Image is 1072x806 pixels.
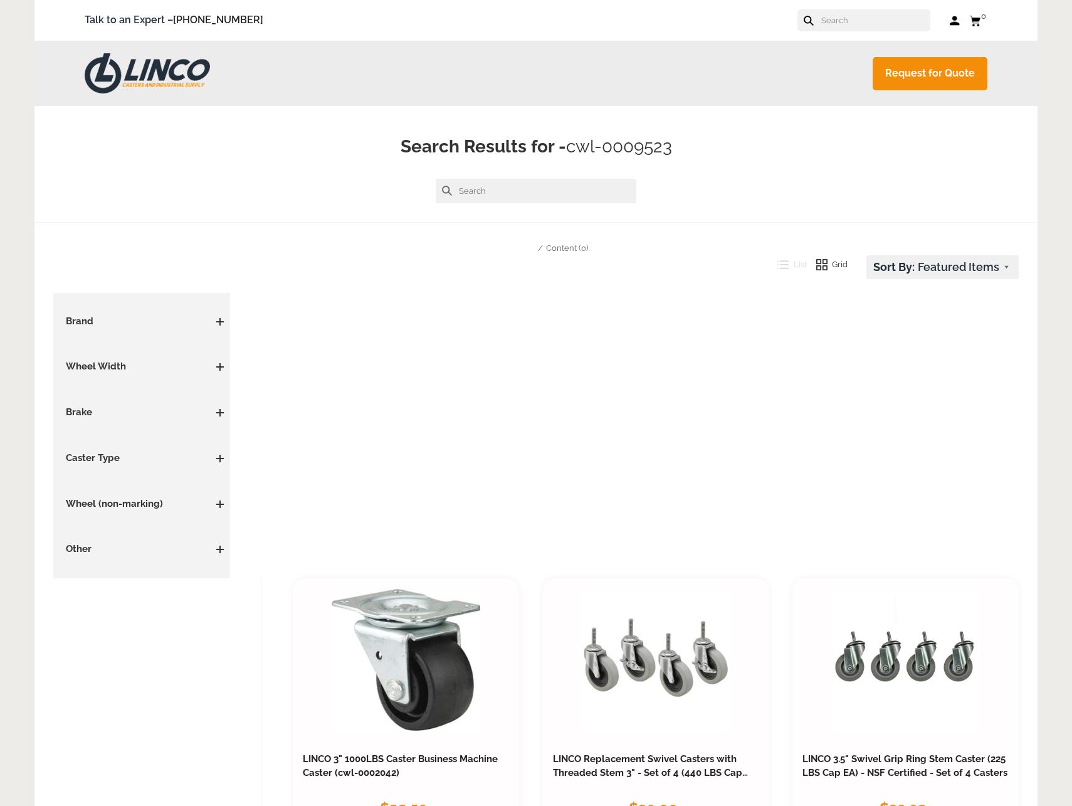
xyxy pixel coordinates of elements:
[436,179,636,203] input: Search
[60,543,224,556] h3: Other
[85,12,263,29] span: Talk to an Expert –
[807,255,848,274] button: Grid
[60,497,224,511] h3: Wheel (non-marking)
[981,11,986,21] span: 0
[820,9,930,31] input: Search
[60,360,224,374] h3: Wheel Width
[768,255,807,274] button: List
[802,753,1007,778] a: LINCO 3.5" Swivel Grip Ring Stem Caster (225 LBS Cap EA) - NSF Certified - Set of 4 Casters
[53,134,1019,160] h1: Search Results for -
[484,243,533,253] a: Products (10)
[566,136,672,157] span: cwl-0009523
[949,14,960,27] a: Log in
[873,57,987,90] a: Request for Quote
[60,406,224,420] h3: Brake
[173,14,263,26] a: [PHONE_NUMBER]
[60,315,224,329] h3: Brand
[85,53,210,93] img: LINCO CASTERS & INDUSTRIAL SUPPLY
[553,753,748,792] a: LINCO Replacement Swivel Casters with Threaded Stem 3" - Set of 4 (440 LBS Cap Combined)
[969,13,987,28] a: 0
[303,753,498,778] a: LINCO 3" 1000LBS Caster Business Machine Caster (cwl-0002042)
[60,452,224,465] h3: Caster Type
[546,243,588,253] a: Content (0)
